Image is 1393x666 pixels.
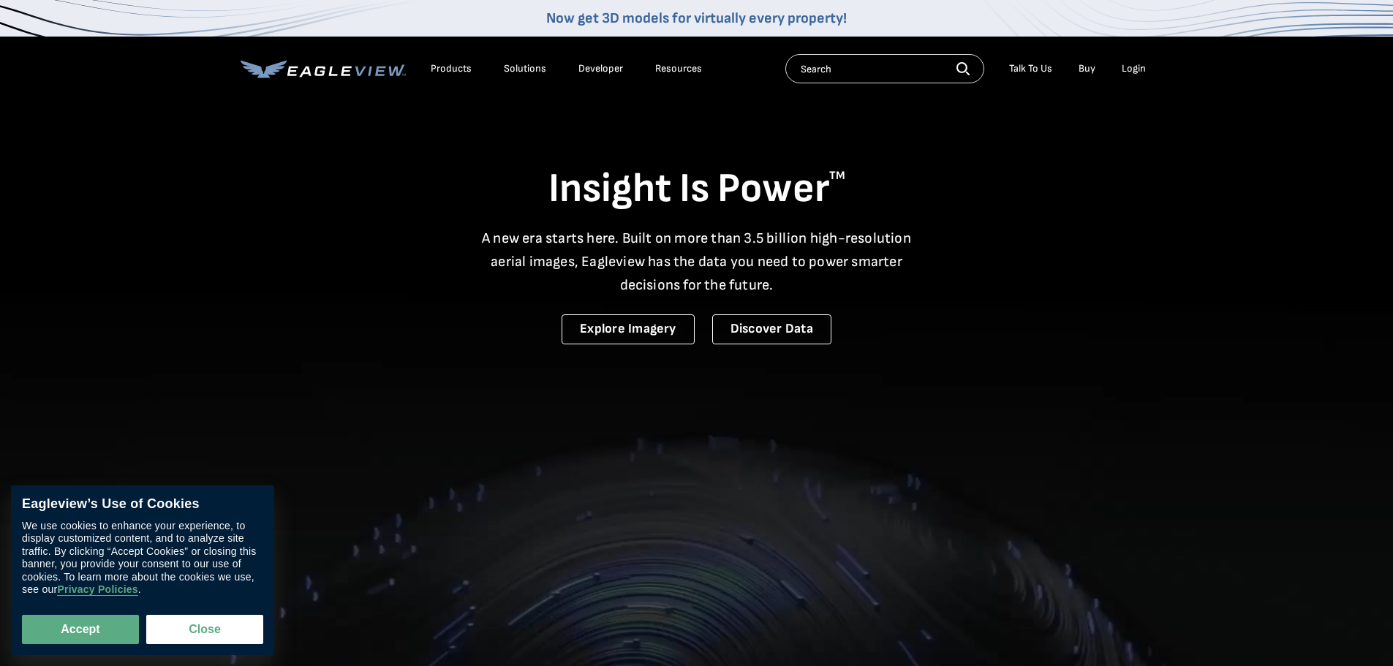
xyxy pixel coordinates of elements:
[712,314,831,344] a: Discover Data
[562,314,695,344] a: Explore Imagery
[22,520,263,597] div: We use cookies to enhance your experience, to display customized content, and to analyze site tra...
[146,615,263,644] button: Close
[655,62,702,75] div: Resources
[1009,62,1052,75] div: Talk To Us
[578,62,623,75] a: Developer
[241,164,1153,215] h1: Insight Is Power
[504,62,546,75] div: Solutions
[57,584,137,597] a: Privacy Policies
[22,496,263,512] div: Eagleview’s Use of Cookies
[473,227,921,297] p: A new era starts here. Built on more than 3.5 billion high-resolution aerial images, Eagleview ha...
[431,62,472,75] div: Products
[22,615,139,644] button: Accept
[1122,62,1146,75] div: Login
[829,169,845,183] sup: TM
[546,10,847,27] a: Now get 3D models for virtually every property!
[785,54,984,83] input: Search
[1079,62,1095,75] a: Buy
